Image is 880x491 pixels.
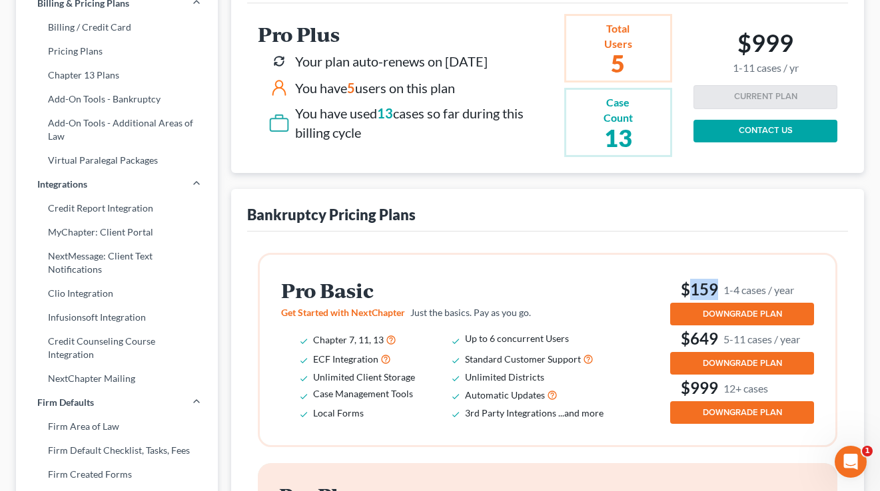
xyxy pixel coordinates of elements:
h3: $159 [670,279,814,300]
span: ECF Integration [313,353,378,365]
span: 3rd Party Integrations [465,407,556,418]
div: Bankruptcy Pricing Plans [247,205,416,224]
h3: $649 [670,328,814,349]
a: Add-On Tools - Bankruptcy [16,87,218,111]
div: You have used cases so far during this billing cycle [295,104,558,142]
span: Case Management Tools [313,388,413,399]
small: 1-4 cases / year [723,283,794,297]
button: CURRENT PLAN [693,85,837,109]
a: Credit Report Integration [16,196,218,220]
span: 13 [377,105,393,121]
a: Firm Created Forms [16,462,218,486]
a: Clio Integration [16,281,218,305]
span: DOWNGRADE PLAN [703,309,782,319]
div: Your plan auto-renews on [DATE] [295,52,488,71]
div: Case Count [598,95,638,126]
span: DOWNGRADE PLAN [703,358,782,369]
span: Unlimited Districts [465,371,544,383]
span: Just the basics. Pay as you go. [410,307,531,318]
span: Up to 6 concurrent Users [465,333,569,344]
span: Unlimited Client Storage [313,371,415,383]
h2: Pro Plus [258,23,558,45]
span: Local Forms [313,407,364,418]
span: 1 [862,446,873,456]
a: Infusionsoft Integration [16,305,218,329]
a: Chapter 13 Plans [16,63,218,87]
a: Virtual Paralegal Packages [16,148,218,172]
span: Automatic Updates [465,389,545,401]
h2: 5 [598,51,638,75]
a: Add-On Tools - Additional Areas of Law [16,111,218,148]
span: ...and more [558,407,604,418]
button: DOWNGRADE PLAN [670,401,814,424]
h2: Pro Basic [281,279,622,301]
a: NextMessage: Client Text Notifications [16,244,218,281]
h2: $999 [733,29,799,75]
span: 5 [347,80,355,96]
span: DOWNGRADE PLAN [703,407,782,418]
a: CONTACT US [693,120,837,142]
small: 1-11 cases / yr [733,62,799,75]
span: Integrations [37,178,87,191]
a: NextChapter Mailing [16,367,218,391]
span: Get Started with NextChapter [281,307,405,318]
span: Chapter 7, 11, 13 [313,334,384,345]
h2: 13 [598,126,638,150]
a: MyChapter: Client Portal [16,220,218,244]
span: Firm Defaults [37,396,94,409]
a: Credit Counseling Course Integration [16,329,218,367]
a: Pricing Plans [16,39,218,63]
a: Billing / Credit Card [16,15,218,39]
div: You have users on this plan [295,79,455,98]
iframe: Intercom live chat [835,446,867,478]
small: 12+ cases [723,381,768,395]
a: Firm Area of Law [16,414,218,438]
a: Firm Default Checklist, Tasks, Fees [16,438,218,462]
span: Standard Customer Support [465,353,581,365]
a: Firm Defaults [16,391,218,414]
small: 5-11 cases / year [723,332,800,346]
h3: $999 [670,377,814,399]
div: Total Users [598,21,638,52]
button: DOWNGRADE PLAN [670,352,814,375]
button: DOWNGRADE PLAN [670,303,814,325]
a: Integrations [16,172,218,196]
